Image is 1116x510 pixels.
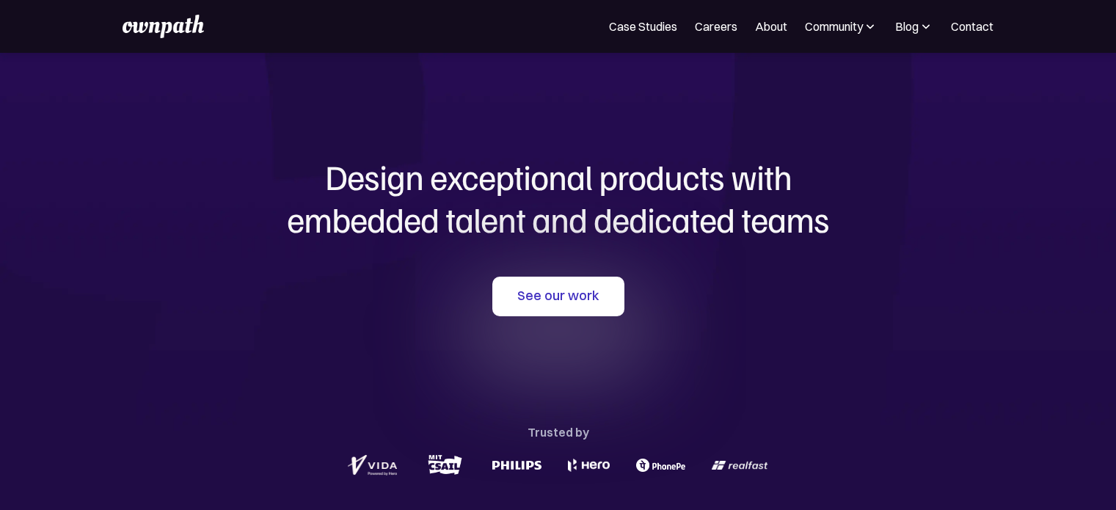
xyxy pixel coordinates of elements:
h1: Design exceptional products with embedded talent and dedicated teams [206,156,911,240]
a: About [755,18,787,35]
a: Careers [695,18,737,35]
div: Trusted by [528,422,589,442]
a: See our work [492,277,624,316]
div: Community [805,18,878,35]
a: Contact [951,18,993,35]
div: Community [805,18,863,35]
div: Blog [895,18,919,35]
a: Case Studies [609,18,677,35]
div: Blog [895,18,933,35]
